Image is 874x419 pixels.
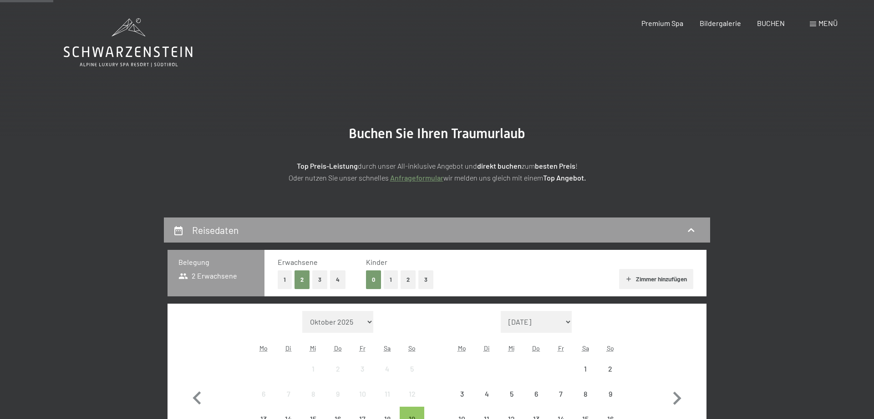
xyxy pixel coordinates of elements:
abbr: Samstag [582,344,589,352]
div: Thu Oct 09 2025 [325,382,350,406]
abbr: Samstag [384,344,391,352]
span: Kinder [366,258,387,266]
span: 2 Erwachsene [178,271,237,281]
div: Anreise nicht möglich [301,382,325,406]
div: Anreise nicht möglich [524,382,549,406]
div: 3 [351,365,374,388]
a: BUCHEN [757,19,785,27]
div: Wed Oct 08 2025 [301,382,325,406]
abbr: Sonntag [408,344,416,352]
div: 8 [574,390,597,413]
div: 6 [525,390,548,413]
button: 2 [295,270,310,289]
div: Sun Oct 05 2025 [400,357,424,381]
div: 4 [475,390,498,413]
abbr: Dienstag [285,344,291,352]
div: 6 [252,390,275,413]
div: Fri Oct 03 2025 [350,357,375,381]
div: 7 [277,390,300,413]
abbr: Mittwoch [310,344,316,352]
strong: besten Preis [535,161,575,170]
abbr: Freitag [558,344,564,352]
div: Sat Nov 01 2025 [573,357,598,381]
div: Anreise nicht möglich [375,382,400,406]
div: 1 [302,365,325,388]
button: 1 [278,270,292,289]
div: Anreise nicht möglich [400,357,424,381]
div: Wed Oct 01 2025 [301,357,325,381]
abbr: Sonntag [607,344,614,352]
div: Sun Oct 12 2025 [400,382,424,406]
strong: Top Angebot. [543,173,586,182]
a: Premium Spa [641,19,683,27]
abbr: Donnerstag [334,344,342,352]
p: durch unser All-inklusive Angebot und zum ! Oder nutzen Sie unser schnelles wir melden uns gleich... [209,160,665,183]
strong: Top Preis-Leistung [297,161,358,170]
button: 0 [366,270,381,289]
div: 3 [451,390,473,413]
abbr: Mittwoch [508,344,515,352]
div: 12 [401,390,423,413]
div: Anreise nicht möglich [573,382,598,406]
div: Sun Nov 02 2025 [598,357,623,381]
div: 2 [326,365,349,388]
button: 3 [418,270,433,289]
div: Sat Nov 08 2025 [573,382,598,406]
div: Anreise nicht möglich [350,357,375,381]
div: 2 [599,365,622,388]
span: Buchen Sie Ihren Traumurlaub [349,125,525,141]
div: Anreise nicht möglich [375,357,400,381]
div: Sun Nov 09 2025 [598,382,623,406]
div: 8 [302,390,325,413]
div: Thu Nov 06 2025 [524,382,549,406]
div: Anreise nicht möglich [499,382,523,406]
abbr: Montag [458,344,466,352]
div: Anreise nicht möglich [598,382,623,406]
div: Sat Oct 04 2025 [375,357,400,381]
div: Anreise nicht möglich [549,382,573,406]
div: 11 [376,390,399,413]
div: 9 [599,390,622,413]
span: Menü [818,19,838,27]
div: 5 [401,365,423,388]
div: Mon Oct 06 2025 [251,382,276,406]
div: Anreise nicht möglich [276,382,300,406]
div: Anreise nicht möglich [251,382,276,406]
div: Anreise nicht möglich [400,382,424,406]
div: 7 [549,390,572,413]
div: 4 [376,365,399,388]
h2: Reisedaten [192,224,239,236]
div: Thu Oct 02 2025 [325,357,350,381]
div: Anreise nicht möglich [450,382,474,406]
button: 3 [312,270,327,289]
span: Erwachsene [278,258,318,266]
div: Fri Oct 10 2025 [350,382,375,406]
div: Anreise nicht möglich [325,382,350,406]
div: Tue Nov 04 2025 [474,382,499,406]
h3: Belegung [178,257,254,267]
div: Tue Oct 07 2025 [276,382,300,406]
div: 10 [351,390,374,413]
div: Fri Nov 07 2025 [549,382,573,406]
div: Anreise nicht möglich [325,357,350,381]
div: Sat Oct 11 2025 [375,382,400,406]
div: Anreise nicht möglich [301,357,325,381]
div: 9 [326,390,349,413]
a: Anfrageformular [390,173,443,182]
button: 4 [330,270,346,289]
div: Anreise nicht möglich [573,357,598,381]
strong: direkt buchen [477,161,522,170]
div: Anreise nicht möglich [474,382,499,406]
a: Bildergalerie [700,19,741,27]
abbr: Freitag [360,344,366,352]
abbr: Donnerstag [532,344,540,352]
abbr: Dienstag [484,344,490,352]
button: 2 [401,270,416,289]
div: 1 [574,365,597,388]
div: Anreise nicht möglich [350,382,375,406]
div: Wed Nov 05 2025 [499,382,523,406]
div: Anreise nicht möglich [598,357,623,381]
